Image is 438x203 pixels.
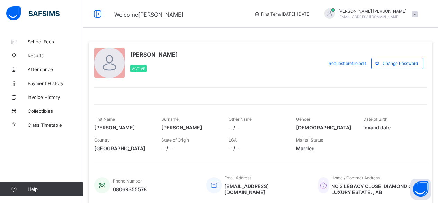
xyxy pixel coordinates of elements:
span: Active [132,67,145,71]
span: [PERSON_NAME] [161,125,218,130]
span: Gender [296,117,310,122]
span: session/term information [254,11,311,17]
span: State of Origin [161,137,189,143]
span: 08069355578 [113,186,147,192]
span: Welcome [PERSON_NAME] [114,11,184,18]
span: Married [296,145,353,151]
span: Date of Birth [363,117,387,122]
span: [GEOGRAPHIC_DATA] [94,145,151,151]
span: Email Address [224,175,251,180]
span: Change Password [383,61,418,66]
span: --/-- [229,145,285,151]
span: [PERSON_NAME] [130,51,178,58]
span: [PERSON_NAME] [PERSON_NAME] [338,9,406,14]
span: Marital Status [296,137,323,143]
span: Phone Number [113,178,142,184]
span: [EMAIL_ADDRESS][DOMAIN_NAME] [224,183,308,195]
span: Results [28,53,83,58]
span: NO 3 LEGACY CLOSE, DIAMOND CITY LUXURY ESTATE. , AB [331,183,420,195]
span: Invalid date [363,125,420,130]
img: safsims [6,6,60,21]
span: Request profile edit [329,61,366,66]
span: [EMAIL_ADDRESS][DOMAIN_NAME] [338,15,400,19]
span: Other Name [229,117,252,122]
span: LGA [229,137,237,143]
span: --/-- [161,145,218,151]
span: Class Timetable [28,122,83,128]
span: First Name [94,117,115,122]
span: School Fees [28,39,83,44]
span: [DEMOGRAPHIC_DATA] [296,125,353,130]
span: Invoice History [28,94,83,100]
span: --/-- [229,125,285,130]
span: [PERSON_NAME] [94,125,151,130]
span: Attendance [28,67,83,72]
span: Home / Contract Address [331,175,380,180]
span: Surname [161,117,179,122]
button: Open asap [410,179,431,200]
div: EMMANUELAYENI [318,8,421,20]
span: Payment History [28,81,83,86]
span: Help [28,186,83,192]
span: Collectibles [28,108,83,114]
span: Country [94,137,110,143]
